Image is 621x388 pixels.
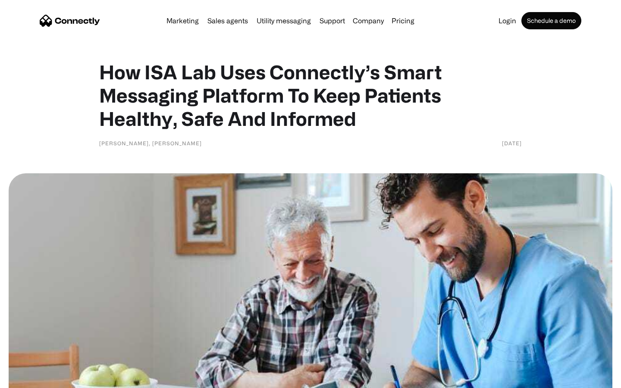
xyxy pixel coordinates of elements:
[316,17,348,24] a: Support
[388,17,418,24] a: Pricing
[502,139,522,147] div: [DATE]
[9,373,52,385] aside: Language selected: English
[163,17,202,24] a: Marketing
[353,15,384,27] div: Company
[253,17,314,24] a: Utility messaging
[99,60,522,130] h1: How ISA Lab Uses Connectly’s Smart Messaging Platform To Keep Patients Healthy, Safe And Informed
[17,373,52,385] ul: Language list
[99,139,202,147] div: [PERSON_NAME], [PERSON_NAME]
[204,17,251,24] a: Sales agents
[521,12,581,29] a: Schedule a demo
[495,17,520,24] a: Login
